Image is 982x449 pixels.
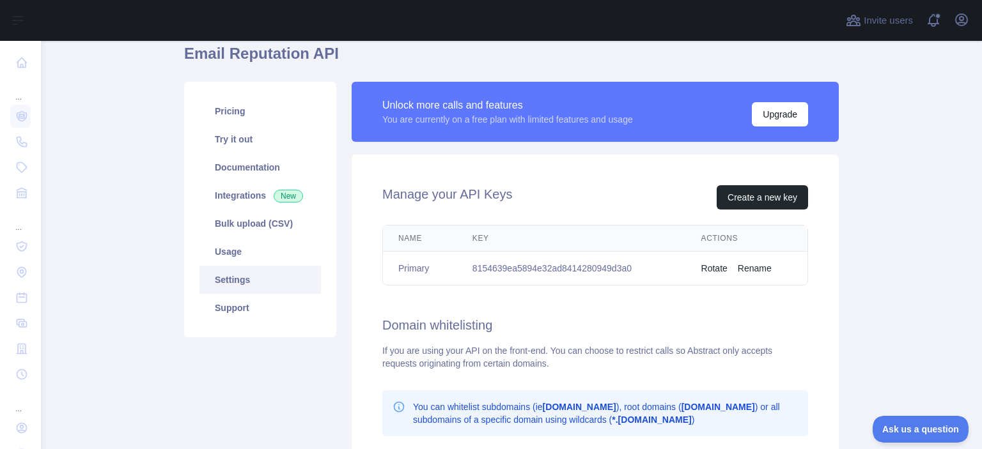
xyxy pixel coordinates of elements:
a: Integrations New [199,181,321,209]
button: Invite users [843,10,916,31]
button: Rename [738,262,772,275]
th: Key [457,225,686,252]
div: ... [10,388,31,414]
div: If you are using your API on the front-end. You can choose to restrict calls so Abstract only acc... [382,344,808,370]
th: Name [383,225,457,252]
td: 8154639ea5894e32ad8414280949d3a0 [457,252,686,285]
a: Pricing [199,97,321,125]
a: Settings [199,266,321,294]
span: Invite users [864,13,913,28]
th: Actions [686,225,807,252]
button: Rotate [701,262,728,275]
p: You can whitelist subdomains (ie ), root domains ( ) or all subdomains of a specific domain using... [413,400,798,426]
div: ... [10,207,31,232]
iframe: Toggle Customer Support [873,416,969,443]
div: You are currently on a free plan with limited features and usage [382,113,633,126]
td: Primary [383,252,457,285]
b: *.[DOMAIN_NAME] [612,415,691,425]
span: New [274,190,303,202]
b: [DOMAIN_NAME] [682,402,755,412]
button: Create a new key [717,185,808,209]
h2: Manage your API Keys [382,185,512,209]
div: ... [10,77,31,102]
a: Try it out [199,125,321,153]
a: Documentation [199,153,321,181]
h1: Email Reputation API [184,43,839,74]
a: Support [199,294,321,322]
a: Bulk upload (CSV) [199,209,321,238]
h2: Domain whitelisting [382,316,808,334]
button: Upgrade [752,102,808,126]
div: Unlock more calls and features [382,98,633,113]
a: Usage [199,238,321,266]
b: [DOMAIN_NAME] [543,402,616,412]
